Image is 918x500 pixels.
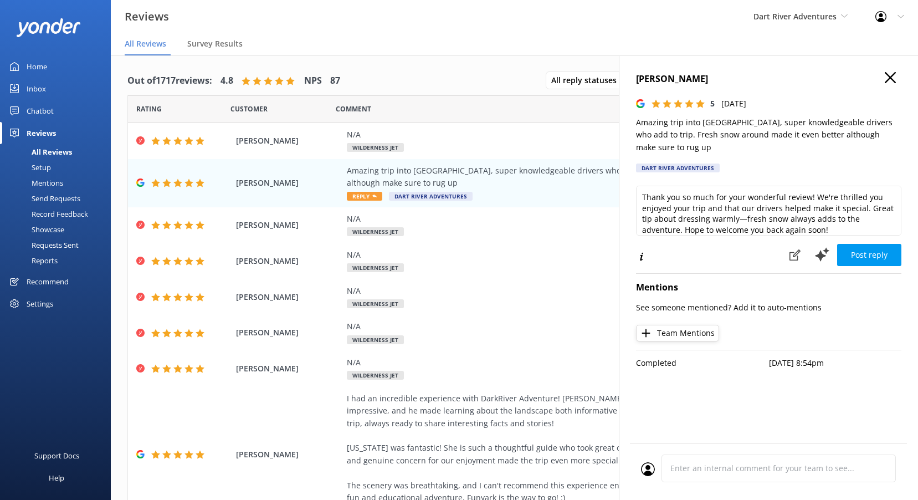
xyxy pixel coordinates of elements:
[304,74,322,88] h4: NPS
[7,253,58,268] div: Reports
[347,320,826,333] div: N/A
[347,335,404,344] span: Wilderness Jet
[17,18,80,37] img: yonder-white-logo.png
[230,104,268,114] span: Date
[27,55,47,78] div: Home
[7,175,111,191] a: Mentions
[7,144,72,160] div: All Reviews
[636,357,769,369] p: Completed
[721,98,746,110] p: [DATE]
[236,363,341,375] span: [PERSON_NAME]
[710,98,715,109] span: 5
[347,249,826,261] div: N/A
[236,291,341,303] span: [PERSON_NAME]
[236,177,341,189] span: [PERSON_NAME]
[389,192,473,201] span: Dart River Adventures
[551,74,623,86] span: All reply statuses
[330,74,340,88] h4: 87
[236,135,341,147] span: [PERSON_NAME]
[7,237,79,253] div: Requests Sent
[7,175,63,191] div: Mentions
[347,213,826,225] div: N/A
[347,356,826,369] div: N/A
[7,206,88,222] div: Record Feedback
[7,144,111,160] a: All Reviews
[27,78,46,100] div: Inbox
[641,462,655,476] img: user_profile.svg
[347,129,826,141] div: N/A
[187,38,243,49] span: Survey Results
[7,160,111,175] a: Setup
[7,206,111,222] a: Record Feedback
[125,38,166,49] span: All Reviews
[347,192,382,201] span: Reply
[636,325,719,341] button: Team Mentions
[236,326,341,339] span: [PERSON_NAME]
[7,222,111,237] a: Showcase
[636,302,901,314] p: See someone mentioned? Add it to auto-mentions
[236,255,341,267] span: [PERSON_NAME]
[49,467,64,489] div: Help
[27,100,54,122] div: Chatbot
[753,11,837,22] span: Dart River Adventures
[885,72,896,84] button: Close
[769,357,902,369] p: [DATE] 8:54pm
[347,165,826,190] div: Amazing trip into [GEOGRAPHIC_DATA], super knowledgeable drivers who add to trip. Fresh snow arou...
[347,371,404,380] span: Wilderness Jet
[7,222,64,237] div: Showcase
[136,104,162,114] span: Date
[125,8,169,25] h3: Reviews
[837,244,901,266] button: Post reply
[636,280,901,295] h4: Mentions
[636,186,901,236] textarea: Thank you so much for your wonderful review! We're thrilled you enjoyed your trip and that our dr...
[347,299,404,308] span: Wilderness Jet
[7,191,111,206] a: Send Requests
[220,74,233,88] h4: 4.8
[347,227,404,236] span: Wilderness Jet
[636,72,901,86] h4: [PERSON_NAME]
[27,122,56,144] div: Reviews
[7,237,111,253] a: Requests Sent
[347,143,404,152] span: Wilderness Jet
[236,448,341,461] span: [PERSON_NAME]
[7,160,51,175] div: Setup
[127,74,212,88] h4: Out of 1717 reviews:
[7,253,111,268] a: Reports
[347,285,826,297] div: N/A
[636,164,720,172] div: Dart River Adventures
[336,104,371,114] span: Question
[347,263,404,272] span: Wilderness Jet
[236,219,341,231] span: [PERSON_NAME]
[27,293,53,315] div: Settings
[636,116,901,154] p: Amazing trip into [GEOGRAPHIC_DATA], super knowledgeable drivers who add to trip. Fresh snow arou...
[34,445,79,467] div: Support Docs
[27,271,69,293] div: Recommend
[7,191,80,206] div: Send Requests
